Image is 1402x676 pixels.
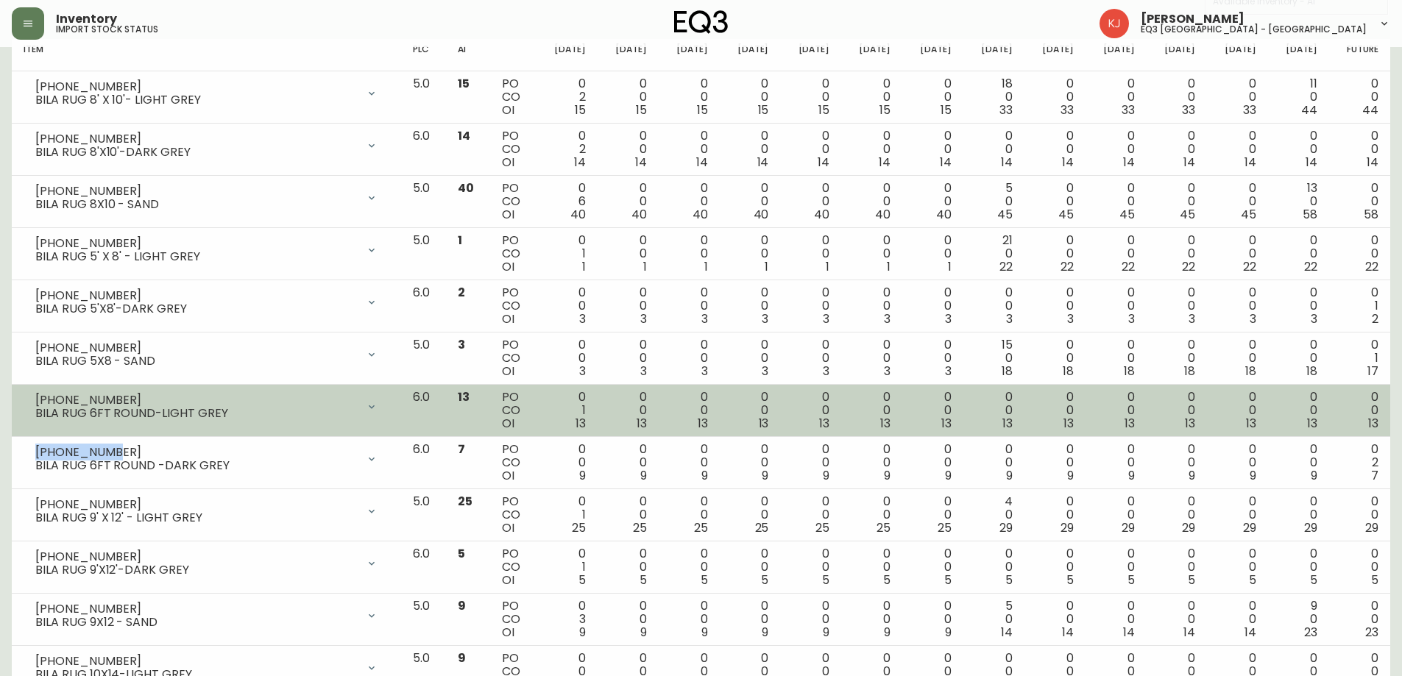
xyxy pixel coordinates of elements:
[670,338,708,378] div: 0 0
[975,129,1013,169] div: 0 0
[884,310,891,327] span: 3
[853,338,891,378] div: 0 0
[458,441,465,458] span: 7
[818,102,829,118] span: 15
[1185,415,1195,432] span: 13
[975,443,1013,483] div: 0 0
[792,443,829,483] div: 0 0
[1341,129,1378,169] div: 0 0
[636,102,647,118] span: 15
[1365,258,1378,275] span: 22
[401,124,446,176] td: 6.0
[609,234,647,274] div: 0 0
[1036,77,1074,117] div: 0 0
[1097,338,1135,378] div: 0 0
[1128,310,1135,327] span: 3
[1245,154,1256,171] span: 14
[35,446,357,459] div: [PHONE_NUMBER]
[1368,415,1378,432] span: 13
[1158,182,1196,221] div: 0 0
[548,443,586,483] div: 0 0
[609,129,647,169] div: 0 0
[502,234,525,274] div: PO CO
[757,154,769,171] span: 14
[1219,286,1256,326] div: 0 0
[674,10,729,34] img: logo
[446,39,490,71] th: AI
[1158,77,1196,117] div: 0 0
[1219,77,1256,117] div: 0 0
[1097,182,1135,221] div: 0 0
[35,146,357,159] div: BILA RUG 8'X10'-DARK GREY
[1147,39,1208,71] th: [DATE]
[1062,154,1074,171] span: 14
[732,234,769,274] div: 0 0
[401,71,446,124] td: 5.0
[502,391,525,430] div: PO CO
[1280,234,1317,274] div: 0 0
[853,286,891,326] div: 0 0
[1219,338,1256,378] div: 0 0
[24,338,389,371] div: [PHONE_NUMBER]BILA RUG 5X8 - SAND
[914,234,952,274] div: 0 0
[502,258,514,275] span: OI
[853,443,891,483] div: 0 0
[35,185,357,198] div: [PHONE_NUMBER]
[458,388,470,405] span: 13
[1097,286,1135,326] div: 0 0
[818,154,829,171] span: 14
[24,182,389,214] div: [PHONE_NUMBER]BILA RUG 8X10 - SAND
[853,77,891,117] div: 0 0
[35,80,357,93] div: [PHONE_NUMBER]
[792,77,829,117] div: 0 0
[35,302,357,316] div: BILA RUG 5'X8'-DARK GREY
[879,154,891,171] span: 14
[35,237,357,250] div: [PHONE_NUMBER]
[914,129,952,169] div: 0 0
[823,363,829,380] span: 3
[975,182,1013,221] div: 5 0
[819,415,829,432] span: 13
[35,550,357,563] div: [PHONE_NUMBER]
[914,182,952,221] div: 0 0
[914,338,952,378] div: 0 0
[24,443,389,475] div: [PHONE_NUMBER]BILA RUG 6FT ROUND -DARK GREY
[1243,102,1256,118] span: 33
[732,77,769,117] div: 0 0
[975,338,1013,378] div: 15 0
[458,75,470,92] span: 15
[853,129,891,169] div: 0 0
[875,206,891,223] span: 40
[548,338,586,378] div: 0 0
[401,280,446,332] td: 6.0
[758,102,769,118] span: 15
[548,391,586,430] div: 0 1
[670,234,708,274] div: 0 0
[643,258,647,275] span: 1
[670,286,708,326] div: 0 0
[502,182,525,221] div: PO CO
[1306,154,1317,171] span: 14
[1036,286,1074,326] div: 0 0
[1307,415,1317,432] span: 13
[701,310,708,327] span: 3
[732,338,769,378] div: 0 0
[1002,415,1013,432] span: 13
[1219,234,1256,274] div: 0 0
[579,310,586,327] span: 3
[940,154,952,171] span: 14
[35,341,357,355] div: [PHONE_NUMBER]
[502,338,525,378] div: PO CO
[1341,391,1378,430] div: 0 0
[502,443,525,483] div: PO CO
[35,250,357,263] div: BILA RUG 5' X 8' - LIGHT GREY
[1002,363,1013,380] span: 18
[1001,154,1013,171] span: 14
[1063,363,1074,380] span: 18
[792,129,829,169] div: 0 0
[56,25,158,34] h5: import stock status
[1182,258,1195,275] span: 22
[1183,154,1195,171] span: 14
[35,459,357,472] div: BILA RUG 6FT ROUND -DARK GREY
[35,655,357,668] div: [PHONE_NUMBER]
